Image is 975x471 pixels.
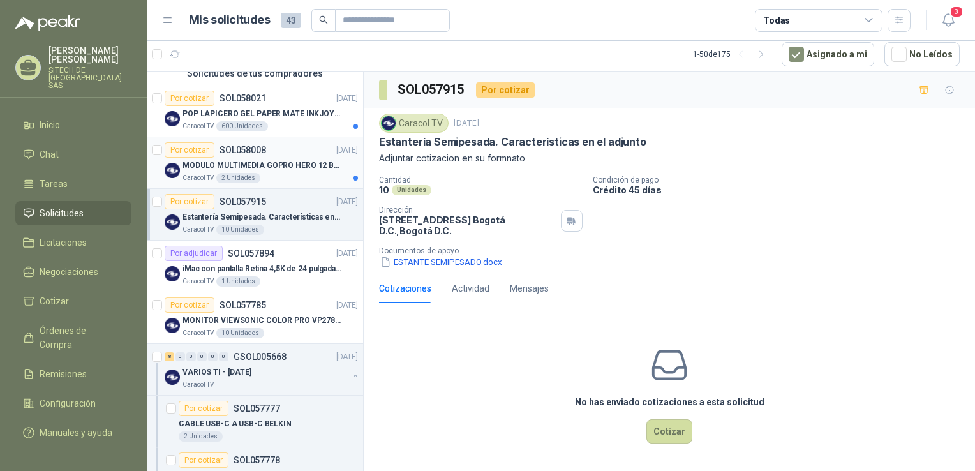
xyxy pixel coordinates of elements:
p: Caracol TV [182,380,214,390]
div: Por cotizar [165,91,214,106]
img: Company Logo [165,163,180,178]
p: Documentos de apoyo [379,246,970,255]
span: Licitaciones [40,235,87,250]
p: iMac con pantalla Retina 4,5K de 24 pulgadas M4 [182,263,341,275]
div: 0 [186,352,196,361]
div: Actividad [452,281,489,295]
p: SOL057777 [234,404,280,413]
p: Crédito 45 días [593,184,971,195]
p: Dirección [379,206,556,214]
div: 2 Unidades [216,173,260,183]
p: MONITOR VIEWSONIC COLOR PRO VP2786-4K [182,315,341,327]
p: Cantidad [379,176,583,184]
p: [DATE] [336,196,358,208]
div: 0 [208,352,218,361]
div: Por cotizar [165,194,214,209]
p: Caracol TV [182,225,214,235]
a: Cotizar [15,289,131,313]
p: Condición de pago [593,176,971,184]
div: 600 Unidades [216,121,268,131]
img: Company Logo [165,214,180,230]
p: GSOL005668 [234,352,287,361]
a: Por cotizarSOL058021[DATE] Company LogoPOP LAPICERO GEL PAPER MATE INKJOY 0.7 (Revisar el adjunto... [147,86,363,137]
span: Remisiones [40,367,87,381]
div: 0 [197,352,207,361]
div: Solicitudes de tus compradores [147,61,363,86]
button: 3 [937,9,960,32]
div: Por cotizar [476,82,535,98]
p: [PERSON_NAME] [PERSON_NAME] [48,46,131,64]
a: Solicitudes [15,201,131,225]
span: search [319,15,328,24]
div: 10 Unidades [216,225,264,235]
button: Cotizar [646,419,692,444]
p: [STREET_ADDRESS] Bogotá D.C. , Bogotá D.C. [379,214,556,236]
p: SOL057778 [234,456,280,465]
img: Company Logo [165,370,180,385]
p: [DATE] [336,144,358,156]
div: Por adjudicar [165,246,223,261]
p: VARIOS TI - [DATE] [182,366,251,378]
p: [DATE] [336,351,358,363]
p: Caracol TV [182,173,214,183]
a: Tareas [15,172,131,196]
span: Órdenes de Compra [40,324,119,352]
a: Órdenes de Compra [15,318,131,357]
p: [DATE] [336,93,358,105]
div: Todas [763,13,790,27]
img: Company Logo [382,116,396,130]
h3: SOL057915 [398,80,466,100]
a: Por cotizarSOL057785[DATE] Company LogoMONITOR VIEWSONIC COLOR PRO VP2786-4KCaracol TV10 Unidades [147,292,363,344]
p: Caracol TV [182,121,214,131]
p: 10 [379,184,389,195]
p: [DATE] [454,117,479,130]
p: Estantería Semipesada. Características en el adjunto [379,135,646,149]
a: Inicio [15,113,131,137]
div: 1 Unidades [216,276,260,287]
a: 8 0 0 0 0 0 GSOL005668[DATE] Company LogoVARIOS TI - [DATE]Caracol TV [165,349,361,390]
img: Company Logo [165,318,180,333]
span: Negociaciones [40,265,98,279]
a: Por cotizarSOL057915[DATE] Company LogoEstantería Semipesada. Características en el adjuntoCaraco... [147,189,363,241]
img: Company Logo [165,111,180,126]
p: Caracol TV [182,328,214,338]
span: Tareas [40,177,68,191]
span: Configuración [40,396,96,410]
div: 2 Unidades [179,431,223,442]
div: 1 - 50 de 175 [693,44,771,64]
a: Remisiones [15,362,131,386]
p: SOL057894 [228,249,274,258]
div: Mensajes [510,281,549,295]
p: CABLE USB-C A USB-C BELKIN [179,418,292,430]
a: Por adjudicarSOL057894[DATE] Company LogoiMac con pantalla Retina 4,5K de 24 pulgadas M4Caracol T... [147,241,363,292]
button: No Leídos [884,42,960,66]
div: 8 [165,352,174,361]
a: Chat [15,142,131,167]
button: Asignado a mi [782,42,874,66]
p: Estantería Semipesada. Características en el adjunto [182,211,341,223]
p: SITECH DE [GEOGRAPHIC_DATA] SAS [48,66,131,89]
div: 0 [175,352,185,361]
a: Negociaciones [15,260,131,284]
p: [DATE] [336,248,358,260]
p: Caracol TV [182,276,214,287]
a: Licitaciones [15,230,131,255]
p: MODULO MULTIMEDIA GOPRO HERO 12 BLACK [182,160,341,172]
p: [DATE] [336,299,358,311]
div: Unidades [392,185,431,195]
p: POP LAPICERO GEL PAPER MATE INKJOY 0.7 (Revisar el adjunto) [182,108,341,120]
span: Solicitudes [40,206,84,220]
div: Por cotizar [179,452,228,468]
p: Adjuntar cotizacion en su formnato [379,151,960,165]
span: Manuales y ayuda [40,426,112,440]
a: Por cotizarSOL057777CABLE USB-C A USB-C BELKIN2 Unidades [147,396,363,447]
div: Por cotizar [165,297,214,313]
div: Por cotizar [165,142,214,158]
span: 3 [949,6,964,18]
div: 10 Unidades [216,328,264,338]
a: Manuales y ayuda [15,421,131,445]
a: Por cotizarSOL058008[DATE] Company LogoMODULO MULTIMEDIA GOPRO HERO 12 BLACKCaracol TV2 Unidades [147,137,363,189]
p: SOL057785 [220,301,266,310]
button: ESTANTE SEMIPESADO.docx [379,255,503,269]
p: SOL058021 [220,94,266,103]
